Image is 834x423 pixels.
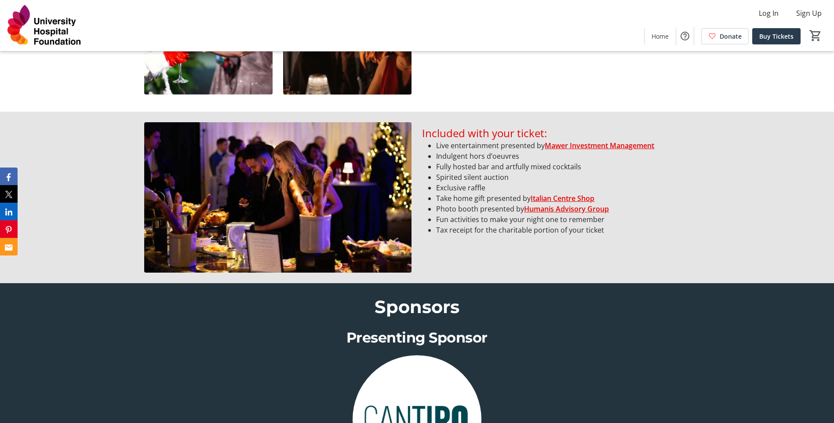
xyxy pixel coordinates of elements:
[436,204,689,214] li: Photo booth presented by
[645,28,676,44] a: Home
[422,126,547,140] span: Included with your ticket:
[346,329,488,346] span: Presenting Sponsor
[524,204,609,214] a: Humanis Advisory Group
[759,8,779,18] span: Log In
[436,172,689,182] li: Spirited silent auction
[752,28,801,44] a: Buy Tickets
[796,8,822,18] span: Sign Up
[701,28,749,44] a: Donate
[808,28,823,44] button: Cart
[752,6,786,20] button: Log In
[436,193,689,204] li: Take home gift presented by
[436,161,689,172] li: Fully hosted bar and artfully mixed cocktails
[545,141,654,150] a: Mawer Investment Management
[436,151,689,161] li: Indulgent hors d’oeuvres
[676,27,694,45] button: Help
[5,4,84,47] img: University Hospital Foundation's Logo
[759,32,794,41] span: Buy Tickets
[789,6,829,20] button: Sign Up
[144,122,412,273] img: undefined
[375,296,459,317] span: Sponsors
[436,214,689,225] li: Fun activities to make your night one to remember
[436,140,689,151] li: Live entertainment presented by
[436,225,689,235] li: Tax receipt for the charitable portion of your ticket
[652,32,669,41] span: Home
[436,182,689,193] li: Exclusive raffle
[720,32,742,41] span: Donate
[531,193,594,203] a: Italian Centre Shop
